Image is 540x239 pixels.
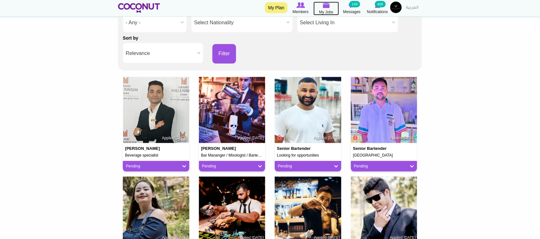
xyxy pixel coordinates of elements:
[403,2,422,14] a: العربية
[125,153,187,158] h5: Beverage specialist
[118,3,160,13] img: Home
[277,146,314,151] h4: Senior Bartender
[300,12,390,33] span: Select Living In
[365,2,390,15] a: Notifications Notifications 409
[343,9,361,15] span: Messages
[375,1,386,7] small: 409
[265,2,288,13] a: My Plan
[194,12,284,33] span: Select Nationality
[126,164,186,169] a: Pending
[353,153,415,158] h5: [GEOGRAPHIC_DATA]
[367,9,388,15] span: Notifications
[319,9,334,15] span: My Jobs
[293,9,309,15] span: Members
[201,153,263,158] h5: Bar Mananger / Mixologist / Bartender
[297,2,305,8] img: Browse Members
[349,1,360,7] small: 149
[275,77,341,143] img: Hassaan Karamat's picture
[352,134,358,141] span: Connect to Unlock the Profile
[375,2,380,8] img: Notifications
[323,2,330,8] img: My Jobs
[314,2,339,15] a: My Jobs My Jobs
[126,43,195,64] span: Relevance
[202,164,262,169] a: Pending
[354,164,414,169] a: Pending
[199,77,266,143] img: Sergey Karchebny's picture
[353,146,390,151] h4: Senior Bartender
[288,2,314,15] a: Browse Members Members
[123,77,189,143] img: Biplab Paul's picture
[123,35,138,41] label: Sort by
[349,2,355,8] img: Messages
[212,44,236,64] button: Filter
[351,77,417,143] img: Shishir Pariyar's picture
[339,2,365,15] a: Messages Messages 149
[126,12,178,33] span: - Any -
[276,134,282,141] span: Connect to Unlock the Profile
[201,146,238,151] h4: [PERSON_NAME]
[278,164,338,169] a: Pending
[277,153,339,158] h5: Looking for opportunities
[125,146,162,151] h4: [PERSON_NAME]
